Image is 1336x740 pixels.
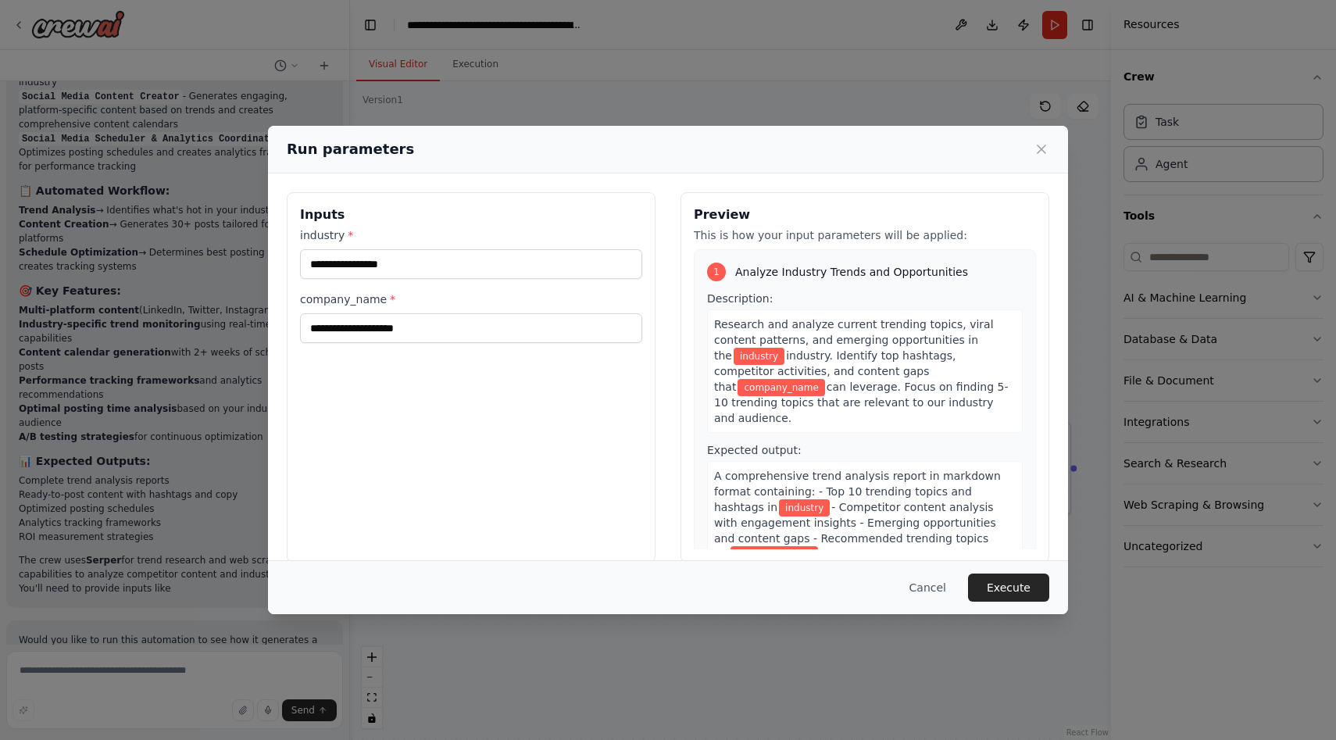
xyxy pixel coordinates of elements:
button: Cancel [897,574,959,602]
span: Variable: industry [734,348,784,365]
span: can leverage. Focus on finding 5-10 trending topics that are relevant to our industry and audience. [714,381,1008,424]
span: Variable: industry [779,499,830,517]
span: Description: [707,292,773,305]
span: Expected output: [707,444,802,456]
span: A comprehensive trend analysis report in markdown format containing: - Top 10 trending topics and... [714,470,1001,513]
h2: Run parameters [287,138,414,160]
h3: Preview [694,206,1036,224]
span: Variable: company_name [731,546,817,563]
div: 1 [707,263,726,281]
span: Variable: company_name [738,379,824,396]
p: This is how your input parameters will be applied: [694,227,1036,243]
span: Research and analyze current trending topics, viral content patterns, and emerging opportunities ... [714,318,994,362]
span: to leverage - Best practices and timing insights from successful industry posts [714,548,994,576]
span: industry. Identify top hashtags, competitor activities, and content gaps that [714,349,956,393]
label: company_name [300,291,642,307]
span: - Competitor content analysis with engagement insights - Emerging opportunities and content gaps ... [714,501,996,560]
button: Execute [968,574,1049,602]
label: industry [300,227,642,243]
span: Analyze Industry Trends and Opportunities [735,264,968,280]
h3: Inputs [300,206,642,224]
